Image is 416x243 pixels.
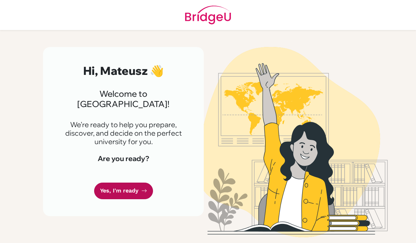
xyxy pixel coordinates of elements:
h3: Welcome to [GEOGRAPHIC_DATA]! [60,89,187,109]
p: We're ready to help you prepare, discover, and decide on the perfect university for you. [60,120,187,146]
h4: Are you ready? [60,154,187,163]
h2: Hi, Mateusz 👋 [60,64,187,77]
a: Yes, I'm ready [94,183,153,199]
